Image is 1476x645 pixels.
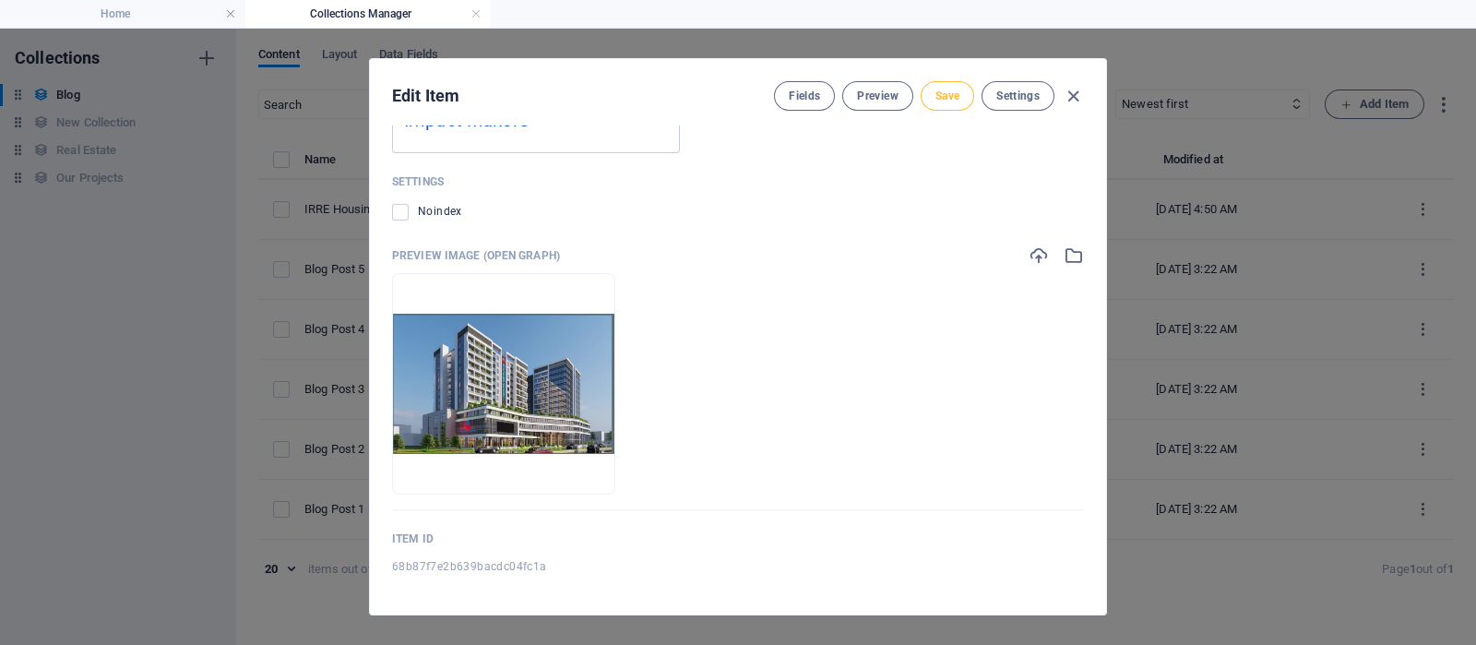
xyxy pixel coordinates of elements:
[996,89,1040,103] span: Settings
[774,81,835,111] button: Fields
[392,532,434,546] p: Item ID
[935,89,959,103] span: Save
[245,4,491,24] h4: Collections Manager
[921,81,974,111] button: Save
[982,81,1054,111] button: Settings
[789,89,820,103] span: Fields
[392,559,547,574] span: 68b87f7e2b639bacdc04fc1a
[1064,245,1084,266] i: Select from file manager or stock photos
[418,205,462,218] span: Instruct search engines to exclude this page from search results.
[842,81,912,111] button: Preview
[393,314,614,454] img: impt01-dLP82XbblI-0HPjcVUSFGA.PNG
[392,174,444,189] p: Settings
[392,273,615,495] li: impt01-dLP82XbblI-0HPjcVUSFGA.PNG
[392,85,459,107] h2: Edit Item
[857,89,898,103] span: Preview
[392,248,560,263] p: Preview Image (Open Graph)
